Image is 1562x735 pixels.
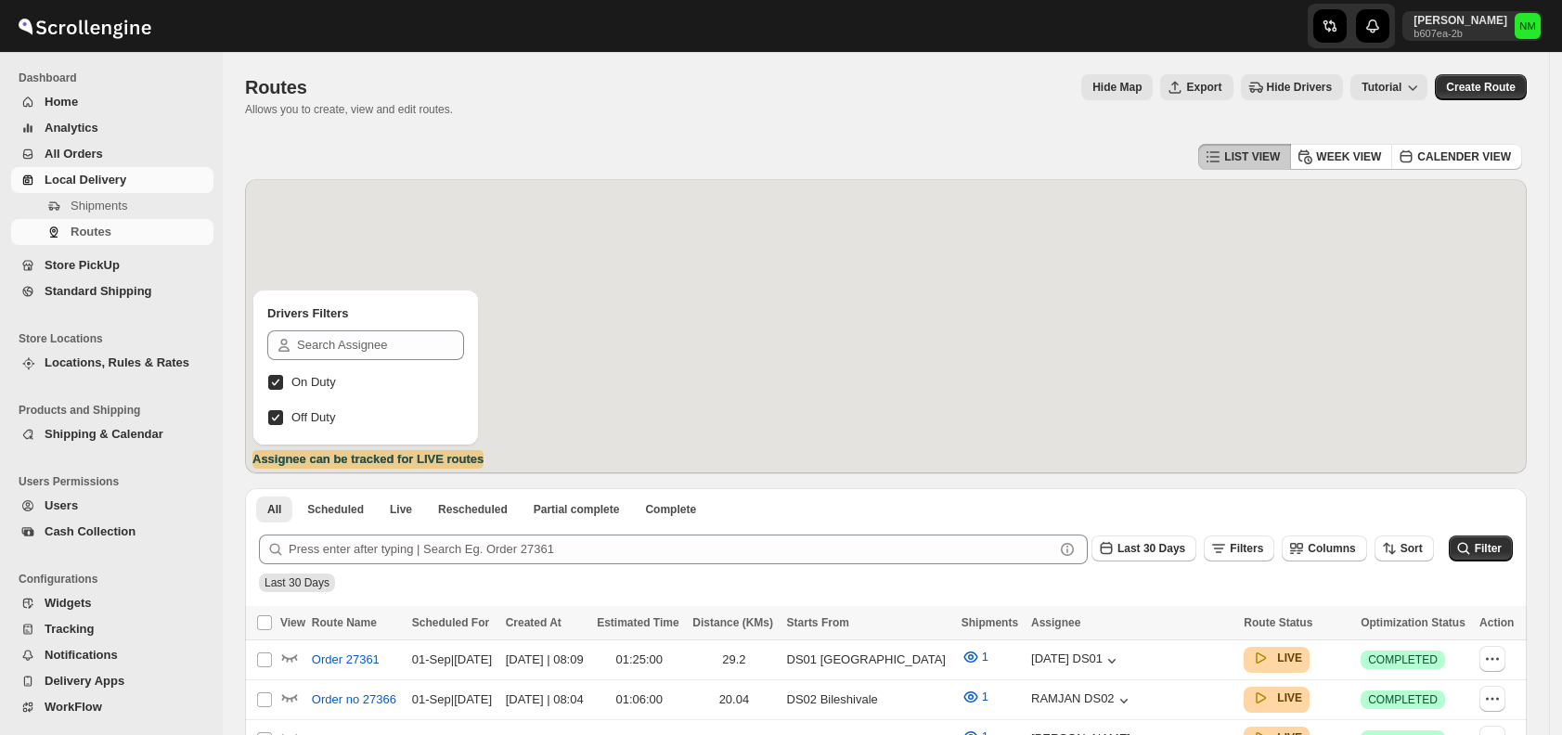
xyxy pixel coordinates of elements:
button: Cash Collection [11,519,213,545]
button: Map action label [1081,74,1153,100]
button: Columns [1282,535,1366,561]
img: ScrollEngine [15,3,154,49]
b: LIVE [1277,691,1302,704]
span: Configurations [19,572,213,587]
button: Tutorial [1350,74,1427,100]
span: Hide Drivers [1267,80,1333,95]
button: Routes [11,219,213,245]
button: WorkFlow [11,694,213,720]
div: 20.04 [692,690,775,709]
span: All Orders [45,147,103,161]
span: Last 30 Days [1117,542,1185,555]
input: Press enter after typing | Search Eg. Order 27361 [289,535,1054,564]
span: 1 [982,650,988,664]
span: Rescheduled [438,502,508,517]
span: Notifications [45,648,118,662]
p: b607ea-2b [1414,28,1507,39]
div: 01:25:00 [597,651,681,669]
button: LIVE [1251,649,1302,667]
p: [PERSON_NAME] [1414,13,1507,28]
span: 01-Sep | [DATE] [412,652,492,666]
span: WorkFlow [45,700,102,714]
button: Shipments [11,193,213,219]
button: 1 [950,682,1000,712]
button: CALENDER VIEW [1391,144,1522,170]
span: Export [1186,80,1221,95]
button: RAMJAN DS02 [1031,691,1133,710]
h2: Drivers Filters [267,304,464,323]
span: Columns [1308,542,1355,555]
span: Order 27361 [312,651,380,669]
span: Routes [245,77,307,97]
button: Users [11,493,213,519]
span: Live [390,502,412,517]
span: Standard Shipping [45,284,152,298]
span: Locations, Rules & Rates [45,355,189,369]
span: Filter [1475,542,1502,555]
span: Last 30 Days [265,576,329,589]
button: Last 30 Days [1091,535,1196,561]
span: Tutorial [1362,81,1401,95]
div: [DATE] | 08:04 [506,690,587,709]
button: WEEK VIEW [1290,144,1392,170]
div: DS01 [GEOGRAPHIC_DATA] [787,651,950,669]
span: Tracking [45,622,94,636]
span: Filters [1230,542,1263,555]
span: Widgets [45,596,91,610]
span: Store Locations [19,331,213,346]
span: Route Name [312,616,377,629]
span: 1 [982,690,988,703]
button: Widgets [11,590,213,616]
input: Search Assignee [297,330,464,360]
span: LIST VIEW [1224,149,1280,164]
b: LIVE [1277,651,1302,664]
span: Home [45,95,78,109]
button: Delivery Apps [11,668,213,694]
span: Complete [645,502,696,517]
button: Locations, Rules & Rates [11,350,213,376]
span: Order no 27366 [312,690,396,709]
span: Users Permissions [19,474,213,489]
span: Scheduled [307,502,364,517]
span: Created At [506,616,562,629]
div: 29.2 [692,651,775,669]
button: Notifications [11,642,213,668]
span: Analytics [45,121,98,135]
button: [DATE] DS01 [1031,651,1121,670]
div: [DATE] | 08:09 [506,651,587,669]
span: WEEK VIEW [1316,149,1381,164]
button: Order no 27366 [301,685,407,715]
button: Filters [1204,535,1274,561]
span: Starts From [787,616,849,629]
button: Home [11,89,213,115]
div: DS02 Bileshivale [787,690,950,709]
span: Local Delivery [45,173,126,187]
button: LIST VIEW [1198,144,1291,170]
p: Allows you to create, view and edit routes. [245,102,453,117]
span: CALENDER VIEW [1417,149,1511,164]
span: Create Route [1446,80,1516,95]
button: Analytics [11,115,213,141]
span: Sort [1401,542,1423,555]
span: Hide Map [1092,80,1142,95]
button: User menu [1402,11,1543,41]
button: Filter [1449,535,1513,561]
button: Hide Drivers [1241,74,1344,100]
span: All [267,502,281,517]
span: View [280,616,305,629]
span: Optimization Status [1361,616,1465,629]
span: 01-Sep | [DATE] [412,692,492,706]
span: Distance (KMs) [692,616,773,629]
span: Action [1479,616,1514,629]
button: LIVE [1251,689,1302,707]
span: Routes [71,225,111,239]
span: Store PickUp [45,258,120,272]
span: Products and Shipping [19,403,213,418]
span: Shipments [71,199,127,213]
span: Assignee [1031,616,1080,629]
button: All Orders [11,141,213,167]
span: Partial complete [534,502,620,517]
span: On Duty [291,375,336,389]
